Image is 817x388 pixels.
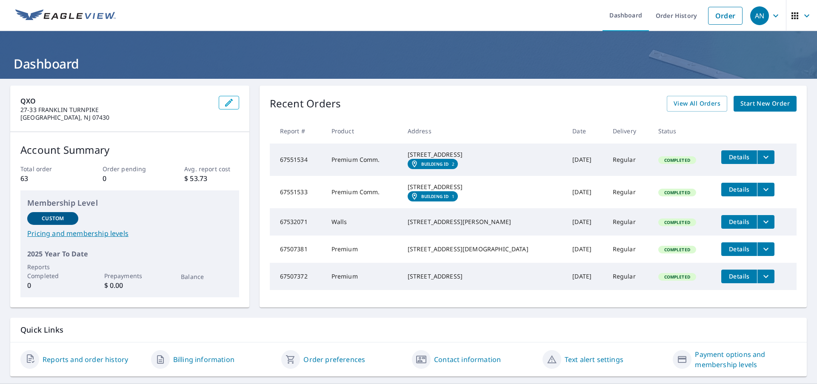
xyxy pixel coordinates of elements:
[184,164,239,173] p: Avg. report cost
[421,161,449,167] em: Building ID
[566,263,606,290] td: [DATE]
[20,325,797,335] p: Quick Links
[726,272,752,280] span: Details
[103,164,157,173] p: Order pending
[726,185,752,193] span: Details
[651,118,715,144] th: Status
[734,96,797,112] a: Start New Order
[103,173,157,184] p: 0
[27,228,232,239] a: Pricing and membership levels
[104,280,155,290] p: $ 0.00
[408,191,458,201] a: Building ID1
[721,215,757,229] button: detailsBtn-67532071
[659,274,695,280] span: Completed
[566,208,606,236] td: [DATE]
[20,106,212,114] p: 27-33 FRANKLIN TURNPIKE
[659,247,695,253] span: Completed
[10,55,807,72] h1: Dashboard
[325,263,401,290] td: Premium
[20,114,212,121] p: [GEOGRAPHIC_DATA], NJ 07430
[757,215,774,229] button: filesDropdownBtn-67532071
[606,176,651,208] td: Regular
[721,242,757,256] button: detailsBtn-67507381
[104,271,155,280] p: Prepayments
[303,354,365,365] a: Order preferences
[726,245,752,253] span: Details
[270,96,341,112] p: Recent Orders
[566,118,606,144] th: Date
[659,190,695,195] span: Completed
[27,197,232,209] p: Membership Level
[757,242,774,256] button: filesDropdownBtn-67507381
[408,272,559,281] div: [STREET_ADDRESS]
[270,208,325,236] td: 67532071
[421,194,449,199] em: Building ID
[270,176,325,208] td: 67551533
[695,349,797,370] a: Payment options and membership levels
[757,150,774,164] button: filesDropdownBtn-67551534
[721,183,757,196] button: detailsBtn-67551533
[20,142,239,158] p: Account Summary
[740,98,790,109] span: Start New Order
[408,150,559,159] div: [STREET_ADDRESS]
[566,176,606,208] td: [DATE]
[674,98,720,109] span: View All Orders
[757,183,774,196] button: filesDropdownBtn-67551533
[20,96,212,106] p: QXO
[27,262,78,280] p: Reports Completed
[659,157,695,163] span: Completed
[726,153,752,161] span: Details
[27,280,78,290] p: 0
[270,118,325,144] th: Report #
[270,263,325,290] td: 67507372
[708,7,743,25] a: Order
[667,96,727,112] a: View All Orders
[15,9,116,22] img: EV Logo
[566,144,606,176] td: [DATE]
[27,249,232,259] p: 2025 Year To Date
[173,354,234,365] a: Billing information
[20,173,75,184] p: 63
[566,236,606,263] td: [DATE]
[325,236,401,263] td: Premium
[721,150,757,164] button: detailsBtn-67551534
[434,354,501,365] a: Contact information
[606,144,651,176] td: Regular
[325,208,401,236] td: Walls
[325,176,401,208] td: Premium Comm.
[750,6,769,25] div: AN
[401,118,566,144] th: Address
[270,236,325,263] td: 67507381
[184,173,239,184] p: $ 53.73
[721,270,757,283] button: detailsBtn-67507372
[659,219,695,225] span: Completed
[408,245,559,253] div: [STREET_ADDRESS][DEMOGRAPHIC_DATA]
[325,144,401,176] td: Premium Comm.
[606,118,651,144] th: Delivery
[270,144,325,176] td: 67551534
[42,215,64,222] p: Custom
[20,164,75,173] p: Total order
[726,218,752,226] span: Details
[757,270,774,283] button: filesDropdownBtn-67507372
[606,208,651,236] td: Regular
[606,236,651,263] td: Regular
[565,354,623,365] a: Text alert settings
[181,272,232,281] p: Balance
[408,183,559,191] div: [STREET_ADDRESS]
[43,354,128,365] a: Reports and order history
[325,118,401,144] th: Product
[408,218,559,226] div: [STREET_ADDRESS][PERSON_NAME]
[408,159,458,169] a: Building ID2
[606,263,651,290] td: Regular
